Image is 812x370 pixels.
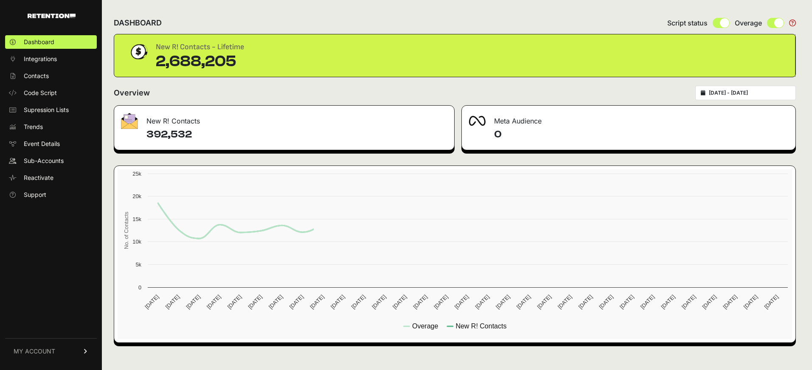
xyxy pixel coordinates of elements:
[722,294,738,310] text: [DATE]
[28,14,76,18] img: Retention.com
[24,89,57,97] span: Code Script
[132,216,141,222] text: 15k
[462,106,796,131] div: Meta Audience
[146,128,447,141] h4: 392,532
[5,137,97,151] a: Event Details
[618,294,635,310] text: [DATE]
[639,294,656,310] text: [DATE]
[24,123,43,131] span: Trends
[247,294,263,310] text: [DATE]
[469,116,486,126] img: fa-meta-2f981b61bb99beabf952f7030308934f19ce035c18b003e963880cc3fabeebb7.png
[412,294,429,310] text: [DATE]
[132,193,141,199] text: 20k
[701,294,718,310] text: [DATE]
[24,55,57,63] span: Integrations
[742,294,759,310] text: [DATE]
[371,294,387,310] text: [DATE]
[24,174,53,182] span: Reactivate
[128,41,149,62] img: dollar-coin-05c43ed7efb7bc0c12610022525b4bbbb207c7efeef5aecc26f025e68dcafac9.png
[412,322,438,330] text: Overage
[5,171,97,185] a: Reactivate
[114,87,150,99] h2: Overview
[132,238,141,245] text: 10k
[205,294,222,310] text: [DATE]
[288,294,305,310] text: [DATE]
[24,72,49,80] span: Contacts
[660,294,676,310] text: [DATE]
[5,188,97,202] a: Support
[5,86,97,100] a: Code Script
[309,294,325,310] text: [DATE]
[680,294,697,310] text: [DATE]
[735,18,762,28] span: Overage
[515,294,532,310] text: [DATE]
[14,347,55,356] span: MY ACCOUNT
[143,294,160,310] text: [DATE]
[226,294,243,310] text: [DATE]
[132,171,141,177] text: 25k
[156,41,244,53] div: New R! Contacts - Lifetime
[667,18,708,28] span: Script status
[5,154,97,168] a: Sub-Accounts
[495,294,511,310] text: [DATE]
[24,157,64,165] span: Sub-Accounts
[350,294,367,310] text: [DATE]
[556,294,573,310] text: [DATE]
[5,69,97,83] a: Contacts
[164,294,181,310] text: [DATE]
[185,294,201,310] text: [DATE]
[114,17,162,29] h2: DASHBOARD
[135,261,141,268] text: 5k
[536,294,552,310] text: [DATE]
[156,53,244,70] div: 2,688,205
[474,294,490,310] text: [DATE]
[598,294,614,310] text: [DATE]
[267,294,284,310] text: [DATE]
[763,294,780,310] text: [DATE]
[455,322,506,330] text: New R! Contacts
[5,103,97,117] a: Supression Lists
[494,128,789,141] h4: 0
[24,140,60,148] span: Event Details
[433,294,449,310] text: [DATE]
[24,38,54,46] span: Dashboard
[453,294,470,310] text: [DATE]
[329,294,346,310] text: [DATE]
[577,294,594,310] text: [DATE]
[24,191,46,199] span: Support
[5,120,97,134] a: Trends
[123,212,129,249] text: No. of Contacts
[138,284,141,291] text: 0
[5,35,97,49] a: Dashboard
[121,113,138,129] img: fa-envelope-19ae18322b30453b285274b1b8af3d052b27d846a4fbe8435d1a52b978f639a2.png
[24,106,69,114] span: Supression Lists
[391,294,408,310] text: [DATE]
[114,106,454,131] div: New R! Contacts
[5,338,97,364] a: MY ACCOUNT
[5,52,97,66] a: Integrations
